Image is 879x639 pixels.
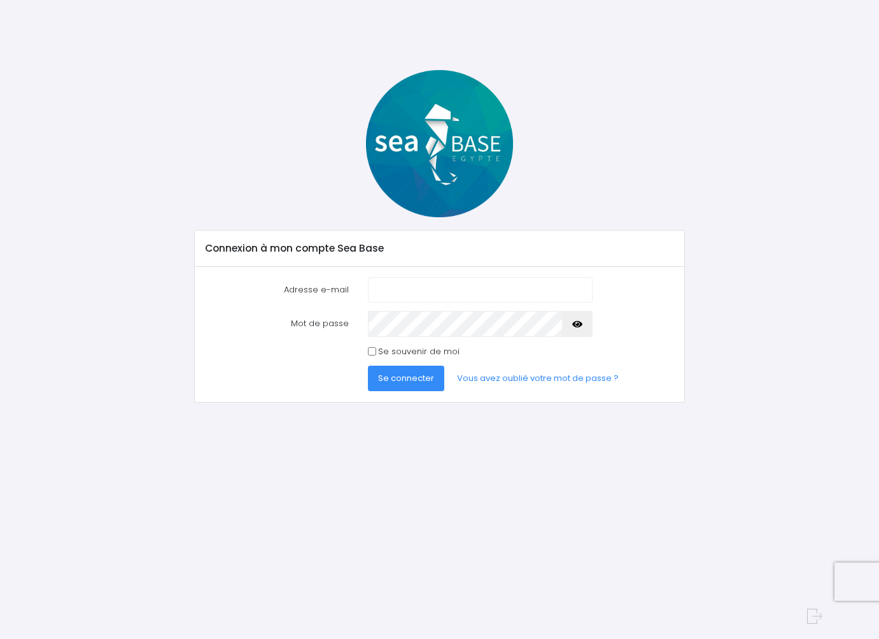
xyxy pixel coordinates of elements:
[378,345,460,358] label: Se souvenir de moi
[195,311,358,336] label: Mot de passe
[378,372,434,384] span: Se connecter
[195,231,684,266] div: Connexion à mon compte Sea Base
[368,366,444,391] button: Se connecter
[195,277,358,303] label: Adresse e-mail
[447,366,629,391] a: Vous avez oublié votre mot de passe ?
